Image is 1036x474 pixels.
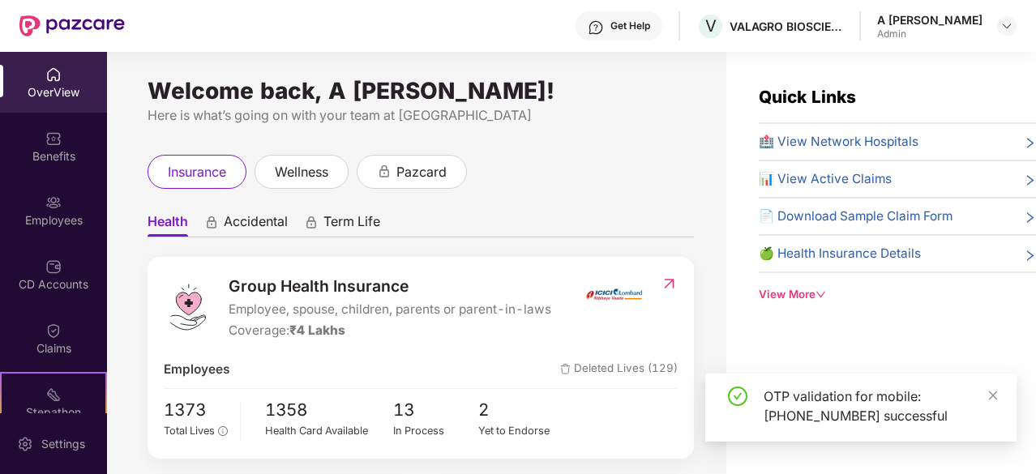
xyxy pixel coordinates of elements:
[265,397,393,424] span: 1358
[877,12,982,28] div: A [PERSON_NAME]
[45,386,62,403] img: svg+xml;base64,PHN2ZyB4bWxucz0iaHR0cDovL3d3dy53My5vcmcvMjAwMC9zdmciIHdpZHRoPSIyMSIgaGVpZ2h0PSIyMC...
[164,425,215,437] span: Total Lives
[1000,19,1013,32] img: svg+xml;base64,PHN2ZyBpZD0iRHJvcGRvd24tMzJ4MzIiIHhtbG5zPSJodHRwOi8vd3d3LnczLm9yZy8yMDAwL3N2ZyIgd2...
[584,274,644,314] img: insurerIcon
[816,289,826,300] span: down
[396,162,447,182] span: pazcard
[377,164,392,178] div: animation
[2,404,105,421] div: Stepathon
[218,426,227,435] span: info-circle
[478,397,564,424] span: 2
[728,386,747,406] span: check-circle
[987,390,999,401] span: close
[148,213,188,237] span: Health
[1024,135,1036,152] span: right
[164,283,212,331] img: logo
[304,215,319,229] div: animation
[393,397,479,424] span: 13
[877,28,982,41] div: Admin
[759,286,1036,303] div: View More
[265,423,393,439] div: Health Card Available
[730,19,843,34] div: VALAGRO BIOSCIENCES
[1024,210,1036,226] span: right
[17,436,33,452] img: svg+xml;base64,PHN2ZyBpZD0iU2V0dGluZy0yMHgyMCIgeG1sbnM9Imh0dHA6Ly93d3cudzMub3JnLzIwMDAvc3ZnIiB3aW...
[759,207,953,226] span: 📄 Download Sample Claim Form
[759,169,892,189] span: 📊 View Active Claims
[164,360,229,379] span: Employees
[560,360,678,379] span: Deleted Lives (129)
[45,130,62,147] img: svg+xml;base64,PHN2ZyBpZD0iQmVuZWZpdHMiIHhtbG5zPSJodHRwOi8vd3d3LnczLm9yZy8yMDAwL3N2ZyIgd2lkdGg9Ij...
[705,16,717,36] span: V
[588,19,604,36] img: svg+xml;base64,PHN2ZyBpZD0iSGVscC0zMngzMiIgeG1sbnM9Imh0dHA6Ly93d3cudzMub3JnLzIwMDAvc3ZnIiB3aWR0aD...
[36,436,90,452] div: Settings
[19,15,125,36] img: New Pazcare Logo
[764,386,997,425] div: OTP validation for mobile: [PHONE_NUMBER] successful
[229,274,551,298] span: Group Health Insurance
[229,321,551,340] div: Coverage:
[759,132,918,152] span: 🏥 View Network Hospitals
[661,275,678,292] img: RedirectIcon
[204,215,219,229] div: animation
[560,364,571,374] img: deleteIcon
[164,397,228,424] span: 1373
[393,423,479,439] div: In Process
[229,300,551,319] span: Employee, spouse, children, parents or parent-in-laws
[610,19,650,32] div: Get Help
[224,213,288,237] span: Accidental
[289,322,345,338] span: ₹4 Lakhs
[45,258,62,275] img: svg+xml;base64,PHN2ZyBpZD0iQ0RfQWNjb3VudHMiIGRhdGEtbmFtZT0iQ0QgQWNjb3VudHMiIHhtbG5zPSJodHRwOi8vd3...
[148,84,694,97] div: Welcome back, A [PERSON_NAME]!
[1024,247,1036,263] span: right
[478,423,564,439] div: Yet to Endorse
[759,87,856,107] span: Quick Links
[168,162,226,182] span: insurance
[323,213,380,237] span: Term Life
[1024,173,1036,189] span: right
[275,162,328,182] span: wellness
[45,194,62,211] img: svg+xml;base64,PHN2ZyBpZD0iRW1wbG95ZWVzIiB4bWxucz0iaHR0cDovL3d3dy53My5vcmcvMjAwMC9zdmciIHdpZHRoPS...
[45,322,62,339] img: svg+xml;base64,PHN2ZyBpZD0iQ2xhaW0iIHhtbG5zPSJodHRwOi8vd3d3LnczLm9yZy8yMDAwL3N2ZyIgd2lkdGg9IjIwIi...
[45,66,62,83] img: svg+xml;base64,PHN2ZyBpZD0iSG9tZSIgeG1sbnM9Imh0dHA6Ly93d3cudzMub3JnLzIwMDAvc3ZnIiB3aWR0aD0iMjAiIG...
[759,244,921,263] span: 🍏 Health Insurance Details
[148,105,694,126] div: Here is what’s going on with your team at [GEOGRAPHIC_DATA]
